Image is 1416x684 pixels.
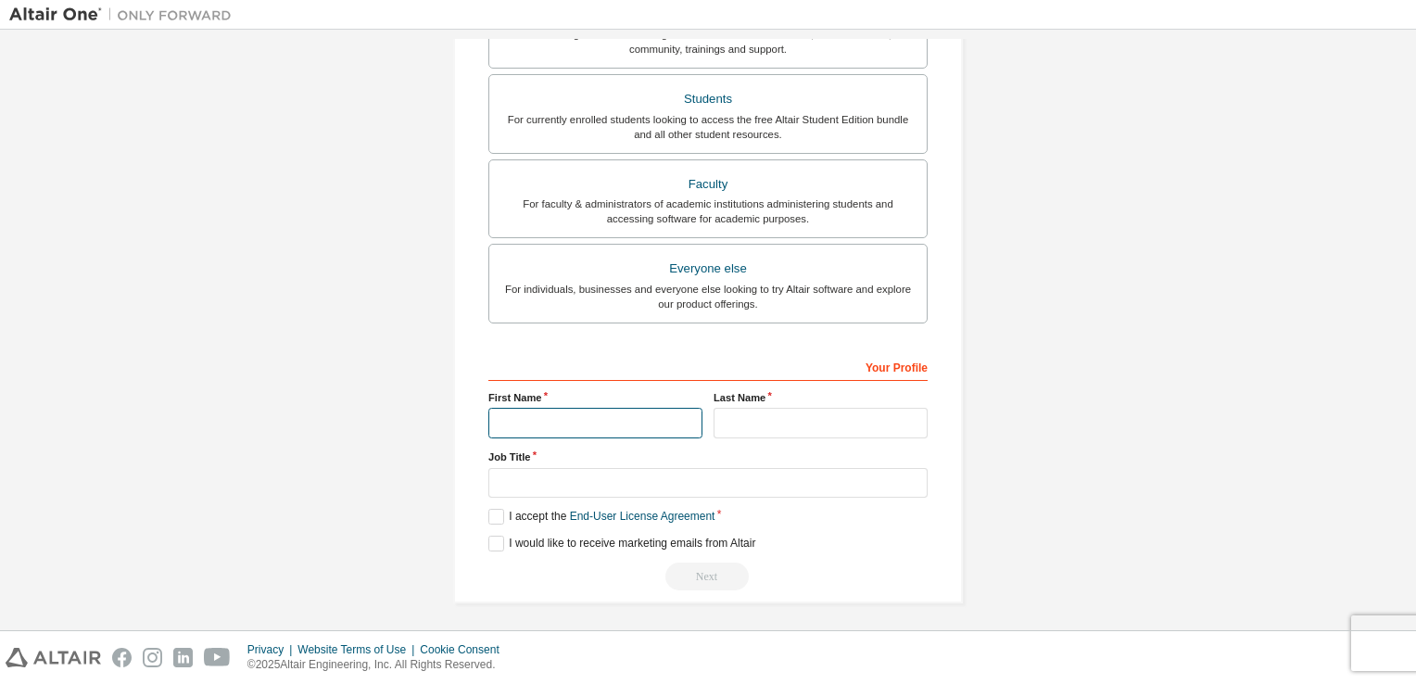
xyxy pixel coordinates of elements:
img: facebook.svg [112,648,132,667]
div: Website Terms of Use [297,642,420,657]
p: © 2025 Altair Engineering, Inc. All Rights Reserved. [247,657,511,673]
div: For faculty & administrators of academic institutions administering students and accessing softwa... [500,196,916,226]
div: Read and acccept EULA to continue [488,563,928,590]
label: Last Name [714,390,928,405]
img: linkedin.svg [173,648,193,667]
div: Privacy [247,642,297,657]
div: Cookie Consent [420,642,510,657]
div: Your Profile [488,351,928,381]
div: For currently enrolled students looking to access the free Altair Student Edition bundle and all ... [500,112,916,142]
div: Students [500,86,916,112]
label: First Name [488,390,702,405]
a: End-User License Agreement [570,510,715,523]
img: Altair One [9,6,241,24]
img: altair_logo.svg [6,648,101,667]
div: Everyone else [500,256,916,282]
label: I accept the [488,509,714,525]
label: Job Title [488,450,928,464]
div: For individuals, businesses and everyone else looking to try Altair software and explore our prod... [500,282,916,311]
div: For existing customers looking to access software downloads, HPC resources, community, trainings ... [500,27,916,57]
img: instagram.svg [143,648,162,667]
label: I would like to receive marketing emails from Altair [488,536,755,551]
img: youtube.svg [204,648,231,667]
div: Faculty [500,171,916,197]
